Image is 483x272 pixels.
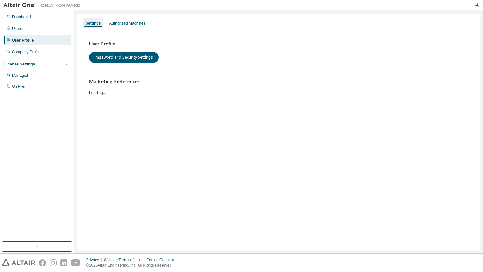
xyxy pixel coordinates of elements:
[60,259,67,266] img: linkedin.svg
[86,263,178,268] p: © 2025 Altair Engineering, Inc. All Rights Reserved.
[109,21,145,26] div: Authorized Machines
[89,78,468,85] h3: Marketing Preferences
[89,41,468,47] h3: User Profile
[146,257,178,263] div: Cookie Consent
[12,26,22,31] div: Users
[12,15,31,20] div: Dashboard
[39,259,46,266] img: facebook.svg
[12,38,34,43] div: User Profile
[71,259,80,266] img: youtube.svg
[104,257,146,263] div: Website Terms of Use
[89,52,159,63] button: Password and Security Settings
[12,73,28,78] div: Managed
[86,21,101,26] div: Settings
[12,84,27,89] div: On Prem
[86,257,104,263] div: Privacy
[3,2,84,8] img: Altair One
[2,259,35,266] img: altair_logo.svg
[12,49,41,55] div: Company Profile
[89,78,468,95] div: Loading...
[50,259,57,266] img: instagram.svg
[4,62,35,67] div: License Settings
